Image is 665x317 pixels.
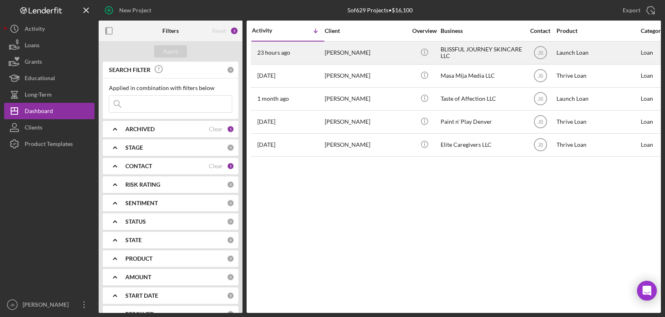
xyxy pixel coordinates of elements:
div: [PERSON_NAME] [21,296,74,315]
div: Grants [25,53,42,72]
div: 0 [227,199,234,207]
text: JB [537,96,543,102]
button: Activity [4,21,95,37]
div: [PERSON_NAME] [325,42,407,64]
div: 2 [230,27,238,35]
div: Overview [409,28,440,34]
div: BLISSFUL JOURNEY SKINCARE LLC [441,42,523,64]
div: Client [325,28,407,34]
div: 0 [227,292,234,299]
text: JB [537,73,543,79]
div: Launch Loan [556,88,639,110]
time: 2025-07-14 16:35 [257,95,289,102]
text: JB [10,303,14,307]
div: Dashboard [25,103,53,121]
div: Product Templates [25,136,73,154]
b: SENTIMENT [125,200,158,206]
div: Loans [25,37,39,56]
div: 0 [227,181,234,188]
div: Masa Mija Media LLC [441,65,523,87]
div: 1 [227,125,234,133]
div: Product [556,28,639,34]
b: STATUS [125,218,146,225]
button: Clients [4,119,95,136]
button: New Project [99,2,159,19]
div: Contact [525,28,556,34]
button: Educational [4,70,95,86]
div: Thrive Loan [556,111,639,133]
div: Activity [252,27,288,34]
b: START DATE [125,292,158,299]
div: 0 [227,236,234,244]
div: Paint n' Play Denver [441,111,523,133]
button: Grants [4,53,95,70]
text: JB [537,142,543,148]
div: Open Intercom Messenger [637,281,657,301]
div: Long-Term [25,86,52,105]
b: RISK RATING [125,181,160,188]
div: 0 [227,273,234,281]
b: PRODUCT [125,255,152,262]
div: 0 [227,66,234,74]
div: Clear [209,163,223,169]
div: Export [623,2,640,19]
time: 2025-06-18 13:10 [257,141,275,148]
div: Apply [163,45,178,58]
b: Filters [162,28,179,34]
div: Educational [25,70,55,88]
div: Taste of Affection LLC [441,88,523,110]
button: Apply [154,45,187,58]
div: New Project [119,2,151,19]
b: STATE [125,237,142,243]
div: [PERSON_NAME] [325,88,407,110]
button: Loans [4,37,95,53]
div: Thrive Loan [556,65,639,87]
div: [PERSON_NAME] [325,65,407,87]
b: ARCHIVED [125,126,155,132]
b: STAGE [125,144,143,151]
div: [PERSON_NAME] [325,111,407,133]
div: [PERSON_NAME] [325,134,407,156]
div: Business [441,28,523,34]
b: AMOUNT [125,274,151,280]
text: JB [537,50,543,56]
div: Applied in combination with filters below [109,85,232,91]
button: Dashboard [4,103,95,119]
div: Reset [212,28,226,34]
div: Clients [25,119,42,138]
div: Activity [25,21,45,39]
text: JB [537,119,543,125]
button: Product Templates [4,136,95,152]
time: 2025-08-25 20:36 [257,49,290,56]
button: Long-Term [4,86,95,103]
div: 1 [227,162,234,170]
time: 2025-07-08 17:42 [257,118,275,125]
b: SEARCH FILTER [109,67,150,73]
div: 5 of 629 Projects • $16,100 [347,7,413,14]
button: Export [614,2,661,19]
div: Launch Loan [556,42,639,64]
div: Thrive Loan [556,134,639,156]
div: 0 [227,144,234,151]
div: Elite Caregivers LLC [441,134,523,156]
button: JB[PERSON_NAME] [4,296,95,313]
div: 0 [227,255,234,262]
time: 2025-08-20 00:22 [257,72,275,79]
b: CONTACT [125,163,152,169]
div: 0 [227,218,234,225]
div: Clear [209,126,223,132]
